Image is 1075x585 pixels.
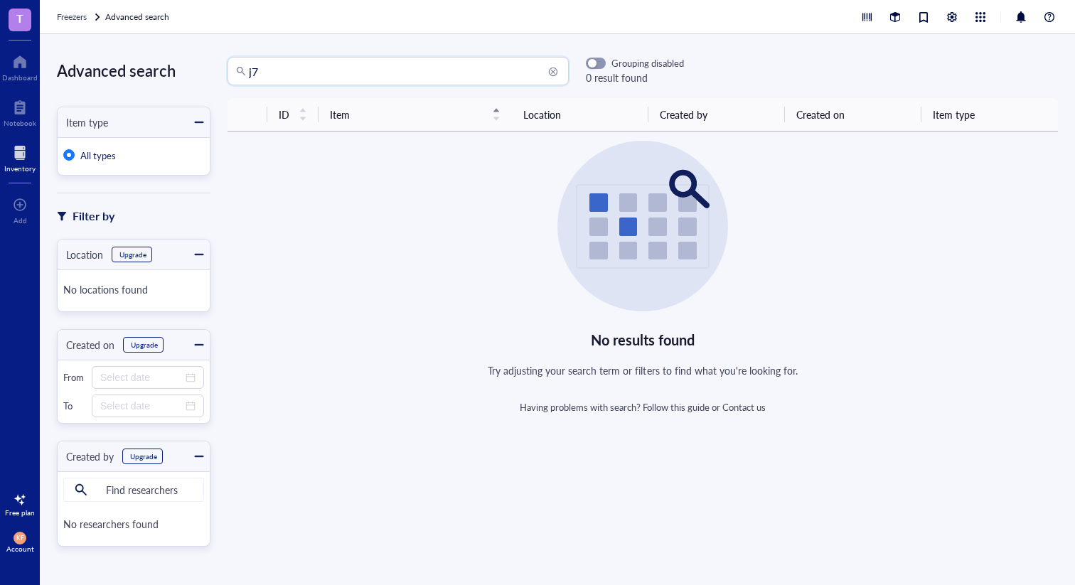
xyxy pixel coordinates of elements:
[643,400,710,414] a: Follow this guide
[14,216,27,225] div: Add
[319,98,512,132] th: Item
[130,452,157,461] div: Upgrade
[63,399,86,412] div: To
[100,398,183,414] input: Select date
[267,98,319,132] th: ID
[58,449,114,464] div: Created by
[2,73,38,82] div: Dashboard
[100,370,183,385] input: Select date
[57,11,87,23] span: Freezers
[4,164,36,173] div: Inventory
[5,508,35,517] div: Free plan
[73,207,114,225] div: Filter by
[57,57,210,84] div: Advanced search
[512,98,648,132] th: Location
[4,96,36,127] a: Notebook
[16,535,24,542] span: KF
[58,247,103,262] div: Location
[63,371,86,384] div: From
[279,107,290,122] span: ID
[586,70,684,85] div: 0 result found
[488,363,798,378] div: Try adjusting your search term or filters to find what you're looking for.
[58,337,114,353] div: Created on
[63,276,204,306] div: No locations found
[648,98,785,132] th: Created by
[63,510,204,540] div: No researchers found
[58,114,108,130] div: Item type
[591,328,695,351] div: No results found
[80,149,116,162] span: All types
[2,50,38,82] a: Dashboard
[16,9,23,27] span: T
[4,119,36,127] div: Notebook
[785,98,921,132] th: Created on
[557,141,728,311] img: Empty state
[6,544,34,553] div: Account
[611,57,684,70] div: Grouping disabled
[105,10,172,24] a: Advanced search
[119,250,146,259] div: Upgrade
[722,400,766,414] a: Contact us
[4,141,36,173] a: Inventory
[330,107,483,122] span: Item
[57,10,102,24] a: Freezers
[520,401,766,414] div: Having problems with search? or
[921,98,1058,132] th: Item type
[131,340,158,349] div: Upgrade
